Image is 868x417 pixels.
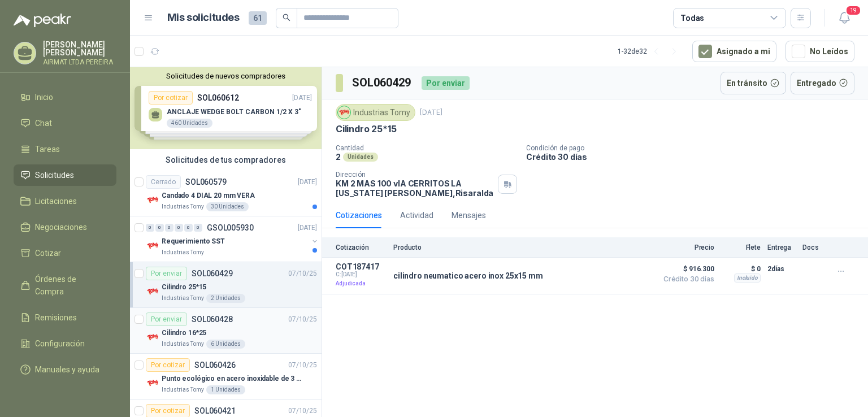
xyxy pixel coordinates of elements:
span: Negociaciones [35,221,87,233]
img: Company Logo [146,331,159,344]
img: Company Logo [146,239,159,253]
span: $ 916.300 [658,262,714,276]
div: Cotizaciones [336,209,382,221]
button: No Leídos [785,41,854,62]
img: Company Logo [146,376,159,390]
a: Solicitudes [14,164,116,186]
a: Inicio [14,86,116,108]
div: Todas [680,12,704,24]
div: Solicitudes de tus compradores [130,149,322,171]
img: Company Logo [146,285,159,298]
h1: Mis solicitudes [167,10,240,26]
p: 2 días [767,262,796,276]
p: 07/10/25 [288,406,317,416]
a: Cotizar [14,242,116,264]
a: Por cotizarSOL06042607/10/25 Company LogoPunto ecológico en acero inoxidable de 3 puestos, con ca... [130,354,322,399]
p: Industrias Tomy [162,340,204,349]
span: 61 [249,11,267,25]
div: 0 [184,224,193,232]
p: SOL060429 [192,270,233,277]
p: Cantidad [336,144,517,152]
a: 0 0 0 0 0 0 GSOL005930[DATE] Company LogoRequerimiento SSTIndustrias Tomy [146,221,319,257]
span: Cotizar [35,247,61,259]
p: Precio [658,244,714,251]
p: Producto [393,244,651,251]
button: Asignado a mi [692,41,776,62]
div: Unidades [343,153,378,162]
button: Solicitudes de nuevos compradores [134,72,317,80]
div: Industrias Tomy [336,104,415,121]
div: 0 [194,224,202,232]
div: 0 [146,224,154,232]
img: Company Logo [338,106,350,119]
a: Negociaciones [14,216,116,238]
a: Remisiones [14,307,116,328]
span: C: [DATE] [336,271,387,278]
p: Industrias Tomy [162,294,204,303]
a: Tareas [14,138,116,160]
div: Por enviar [422,76,470,90]
span: search [283,14,290,21]
a: Licitaciones [14,190,116,212]
p: SOL060428 [192,315,233,323]
p: GSOL005930 [207,224,254,232]
span: Chat [35,117,52,129]
div: 1 - 32 de 32 [618,42,683,60]
div: Por enviar [146,312,187,326]
p: [DATE] [298,223,317,233]
span: Tareas [35,143,60,155]
p: Flete [721,244,761,251]
span: Crédito 30 días [658,276,714,283]
p: Adjudicada [336,278,387,289]
div: 0 [175,224,183,232]
div: 1 Unidades [206,385,245,394]
div: 6 Unidades [206,340,245,349]
p: 07/10/25 [288,360,317,371]
div: 2 Unidades [206,294,245,303]
img: Logo peakr [14,14,71,27]
p: Crédito 30 días [526,152,863,162]
a: Chat [14,112,116,134]
p: Cilindro 25*15 [162,282,206,293]
p: 07/10/25 [288,314,317,325]
p: Dirección [336,171,493,179]
div: 30 Unidades [206,202,249,211]
p: $ 0 [721,262,761,276]
img: Company Logo [146,193,159,207]
p: Industrias Tomy [162,385,204,394]
a: Por enviarSOL06042907/10/25 Company LogoCilindro 25*15Industrias Tomy2 Unidades [130,262,322,308]
h3: SOL060429 [352,74,413,92]
span: Inicio [35,91,53,103]
p: COT187417 [336,262,387,271]
p: [DATE] [420,107,442,118]
p: Punto ecológico en acero inoxidable de 3 puestos, con capacidad para 53 Litros por cada división. [162,373,302,384]
p: Candado 4 DIAL 20 mm VERA [162,190,255,201]
a: Configuración [14,333,116,354]
button: Entregado [791,72,855,94]
span: Manuales y ayuda [35,363,99,376]
p: Docs [802,244,825,251]
div: 0 [165,224,173,232]
span: Solicitudes [35,169,74,181]
span: Licitaciones [35,195,77,207]
p: [DATE] [298,177,317,188]
p: cilindro neumatico acero inox 25x15 mm [393,271,543,280]
span: Remisiones [35,311,77,324]
p: Industrias Tomy [162,202,204,211]
div: Mensajes [452,209,486,221]
p: Entrega [767,244,796,251]
p: AIRMAT LTDA PEREIRA [43,59,116,66]
div: Cerrado [146,175,181,189]
p: [PERSON_NAME] [PERSON_NAME] [43,41,116,57]
button: 19 [834,8,854,28]
p: SOL060579 [185,178,227,186]
p: SOL060426 [194,361,236,369]
p: Industrias Tomy [162,248,204,257]
p: Condición de pago [526,144,863,152]
a: Órdenes de Compra [14,268,116,302]
p: Cotización [336,244,387,251]
p: SOL060421 [194,407,236,415]
div: Solicitudes de nuevos compradoresPor cotizarSOL060612[DATE] ANCLAJE WEDGE BOLT CARBON 1/2 X 3"460... [130,67,322,149]
div: Por cotizar [146,358,190,372]
div: 0 [155,224,164,232]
